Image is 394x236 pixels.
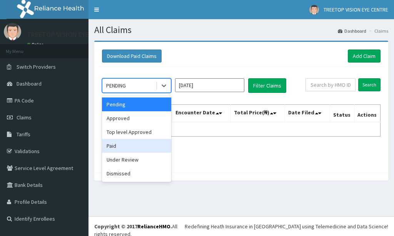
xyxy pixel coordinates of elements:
[338,28,366,34] a: Dashboard
[354,105,380,122] th: Actions
[17,131,30,138] span: Tariffs
[231,105,285,122] th: Total Price(₦)
[102,125,171,139] div: Top level Approved
[137,223,170,230] a: RelianceHMO
[4,23,21,40] img: User Image
[27,42,45,47] a: Online
[94,25,388,35] h1: All Claims
[185,223,388,230] div: Redefining Heath Insurance in [GEOGRAPHIC_DATA] using Telemedicine and Data Science!
[358,78,381,91] input: Search
[175,78,244,92] input: Select Month and Year
[248,78,286,93] button: Filter Claims
[17,63,56,70] span: Switch Providers
[348,50,381,63] a: Add Claim
[367,28,388,34] li: Claims
[309,5,319,15] img: User Image
[285,105,330,122] th: Date Filed
[102,111,171,125] div: Approved
[106,82,126,89] div: PENDING
[102,167,171,180] div: Dismissed
[102,50,162,63] button: Download Paid Claims
[306,78,356,91] input: Search by HMO ID
[27,31,114,38] p: TREETOP VISION EYE CENTRE
[324,6,388,13] span: TREETOP VISION EYE CENTRE
[94,223,172,230] strong: Copyright © 2017 .
[17,114,32,121] span: Claims
[102,153,171,167] div: Under Review
[330,105,354,122] th: Status
[17,80,42,87] span: Dashboard
[102,97,171,111] div: Pending
[102,139,171,153] div: Paid
[172,105,231,122] th: Encounter Date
